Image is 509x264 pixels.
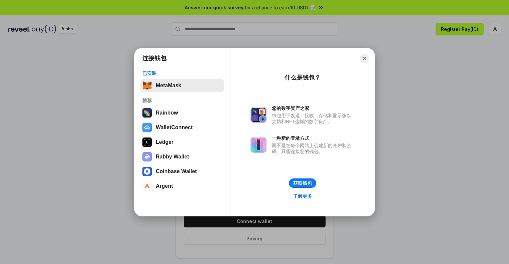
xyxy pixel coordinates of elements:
img: svg+xml,%3Csvg%20xmlns%3D%22http%3A%2F%2Fwww.w3.org%2F2000%2Fsvg%22%20width%3D%2228%22%20height%3... [142,137,152,147]
div: Rabby Wallet [156,154,189,160]
img: svg+xml,%3Csvg%20xmlns%3D%22http%3A%2F%2Fwww.w3.org%2F2000%2Fsvg%22%20fill%3D%22none%22%20viewBox... [142,152,152,161]
button: 获取钱包 [289,178,316,188]
button: Close [360,54,369,63]
button: MetaMask [140,79,224,92]
div: 钱包用于发送、接收、存储和显示像以太坊和NFT这样的数字资产。 [272,113,355,125]
button: Ledger [140,135,224,149]
button: Argent [140,179,224,193]
img: svg+xml,%3Csvg%20width%3D%2228%22%20height%3D%2228%22%20viewBox%3D%220%200%2028%2028%22%20fill%3D... [142,167,152,176]
button: WalletConnect [140,121,224,134]
button: Rainbow [140,106,224,120]
img: svg+xml,%3Csvg%20width%3D%2228%22%20height%3D%2228%22%20viewBox%3D%220%200%2028%2028%22%20fill%3D... [142,181,152,191]
img: svg+xml,%3Csvg%20xmlns%3D%22http%3A%2F%2Fwww.w3.org%2F2000%2Fsvg%22%20fill%3D%22none%22%20viewBox... [250,137,267,153]
div: 了解更多 [293,193,312,199]
div: 获取钱包 [293,180,312,186]
img: svg+xml,%3Csvg%20width%3D%22120%22%20height%3D%22120%22%20viewBox%3D%220%200%20120%20120%22%20fil... [142,108,152,118]
div: Ledger [156,139,173,145]
div: 推荐 [142,98,222,104]
div: 已安装 [142,70,222,76]
button: Coinbase Wallet [140,165,224,178]
div: Rainbow [156,110,178,116]
div: MetaMask [156,83,181,89]
div: 一种新的登录方式 [272,135,355,141]
h1: 连接钱包 [142,54,166,62]
div: WalletConnect [156,125,193,131]
div: 什么是钱包？ [285,74,321,82]
img: svg+xml,%3Csvg%20xmlns%3D%22http%3A%2F%2Fwww.w3.org%2F2000%2Fsvg%22%20fill%3D%22none%22%20viewBox... [250,107,267,123]
a: 了解更多 [289,192,316,200]
div: 您的数字资产之家 [272,105,355,111]
div: Argent [156,183,173,189]
img: svg+xml,%3Csvg%20fill%3D%22none%22%20height%3D%2233%22%20viewBox%3D%220%200%2035%2033%22%20width%... [142,81,152,90]
img: svg+xml,%3Csvg%20width%3D%2228%22%20height%3D%2228%22%20viewBox%3D%220%200%2028%2028%22%20fill%3D... [142,123,152,132]
button: Rabby Wallet [140,150,224,163]
div: Coinbase Wallet [156,168,197,174]
div: 而不是在每个网站上创建新的账户和密码，只需连接您的钱包。 [272,142,355,154]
